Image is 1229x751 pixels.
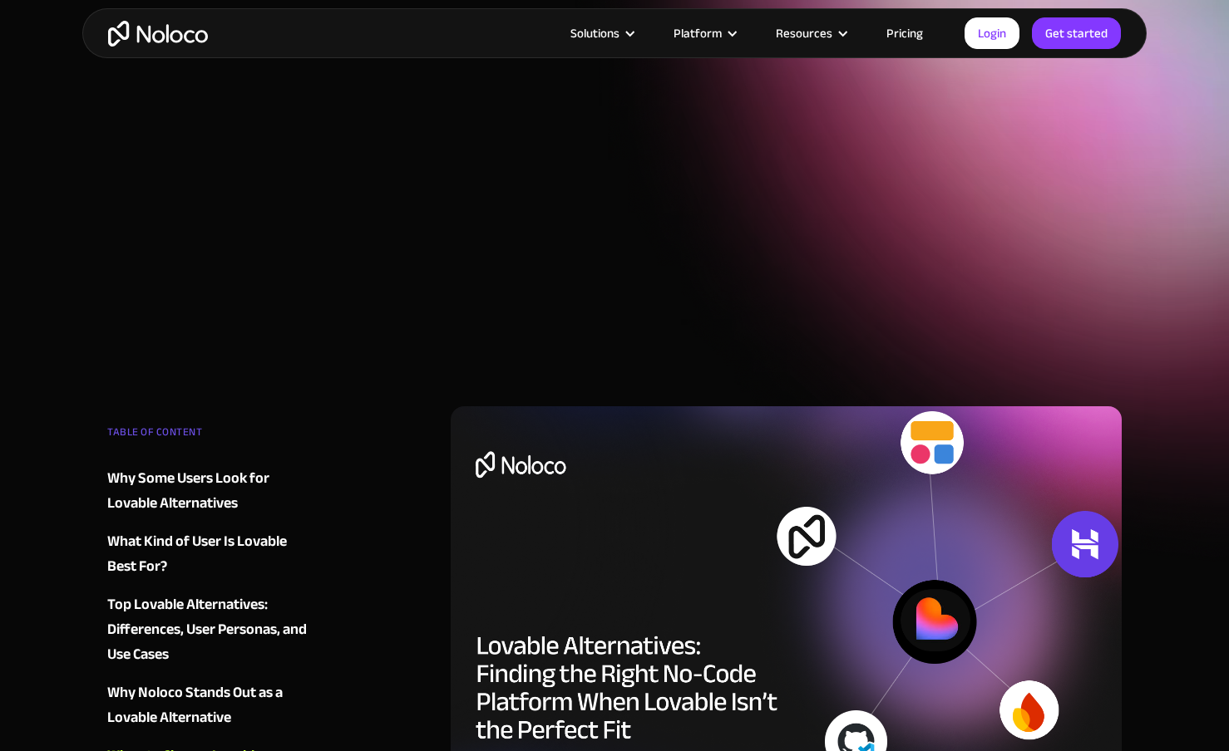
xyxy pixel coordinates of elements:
a: Get started [1032,17,1121,49]
div: Resources [776,22,832,44]
a: Login [965,17,1019,49]
a: Top Lovable Alternatives: Differences, User Personas, and Use Cases‍ [107,592,308,667]
a: Pricing [866,22,944,44]
a: What Kind of User Is Lovable Best For? [107,529,308,579]
div: Resources [755,22,866,44]
div: TABLE OF CONTENT [107,420,308,453]
a: Why Some Users Look for Lovable Alternatives [107,466,308,516]
div: Solutions [570,22,619,44]
div: Platform [653,22,755,44]
div: Platform [674,22,722,44]
a: home [108,21,208,47]
a: Why Noloco Stands Out as a Lovable Alternative [107,680,308,730]
div: Solutions [550,22,653,44]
